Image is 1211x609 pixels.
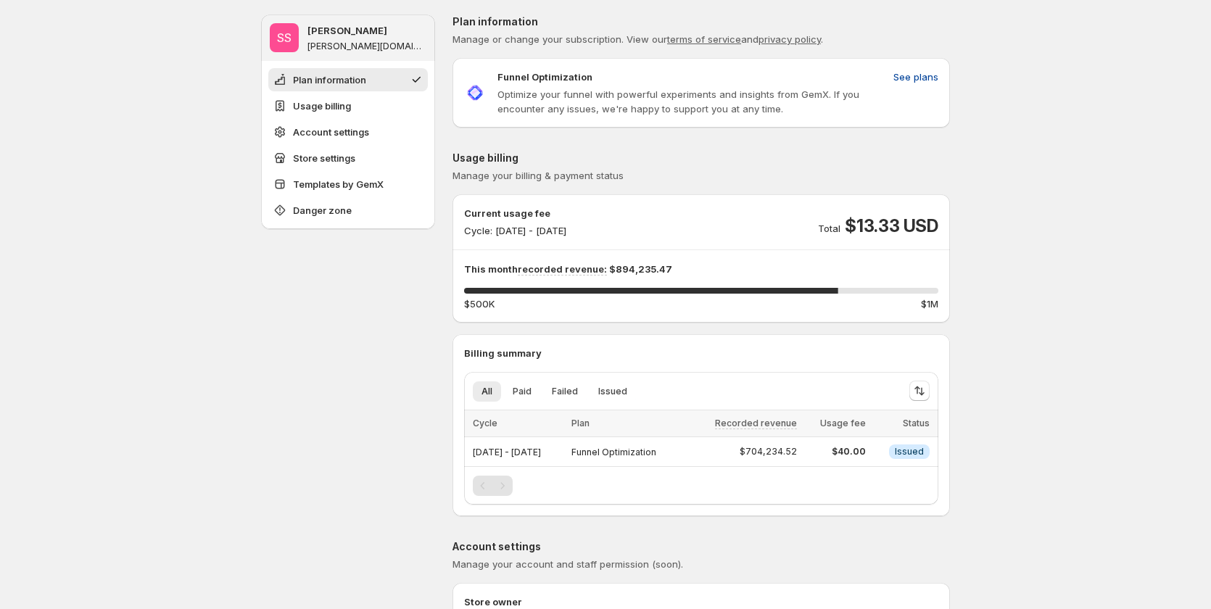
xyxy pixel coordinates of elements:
a: privacy policy [759,33,821,45]
span: recorded revenue: [518,263,607,275]
span: Plan information [293,72,366,87]
span: Sandy Sandy [270,23,299,52]
a: terms of service [667,33,741,45]
span: See plans [893,70,938,84]
p: [PERSON_NAME] [307,23,387,38]
span: $40.00 [806,446,866,457]
span: Paid [513,386,532,397]
p: [PERSON_NAME][DOMAIN_NAME] [307,41,426,52]
span: Manage your account and staff permission (soon). [452,558,683,570]
span: Cycle [473,418,497,428]
span: Manage your billing & payment status [452,170,624,181]
p: Cycle: [DATE] - [DATE] [464,223,566,238]
span: [DATE] - [DATE] [473,447,541,457]
span: Account settings [293,125,369,139]
button: See plans [885,65,947,88]
img: Funnel Optimization [464,82,486,104]
span: Usage billing [293,99,351,113]
span: Funnel Optimization [571,447,656,457]
span: $1M [921,297,938,311]
p: Store owner [464,594,938,609]
span: Issued [895,446,924,457]
text: SS [277,30,292,45]
button: Sort the results [909,381,930,401]
p: Account settings [452,539,950,554]
p: This month $894,235.47 [464,262,938,276]
span: Failed [552,386,578,397]
button: Store settings [268,146,428,170]
nav: Pagination [473,476,513,496]
button: Danger zone [268,199,428,222]
p: Optimize your funnel with powerful experiments and insights from GemX. If you encounter any issue... [497,87,888,116]
span: Issued [598,386,627,397]
p: Billing summary [464,346,938,360]
button: Plan information [268,68,428,91]
button: Templates by GemX [268,173,428,196]
span: $13.33 USD [845,215,938,238]
p: Plan information [452,14,950,29]
p: Funnel Optimization [497,70,592,84]
span: All [481,386,492,397]
span: $500K [464,297,495,311]
span: Store settings [293,151,355,165]
p: Current usage fee [464,206,566,220]
span: Usage fee [820,418,866,428]
button: Usage billing [268,94,428,117]
p: Total [818,221,840,236]
span: Recorded revenue [715,418,797,429]
span: Plan [571,418,590,428]
span: $704,234.52 [740,446,797,457]
button: Account settings [268,120,428,144]
span: Manage or change your subscription. View our and . [452,33,823,45]
span: Status [903,418,930,428]
p: Usage billing [452,151,950,165]
span: Templates by GemX [293,177,384,191]
span: Danger zone [293,203,352,217]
